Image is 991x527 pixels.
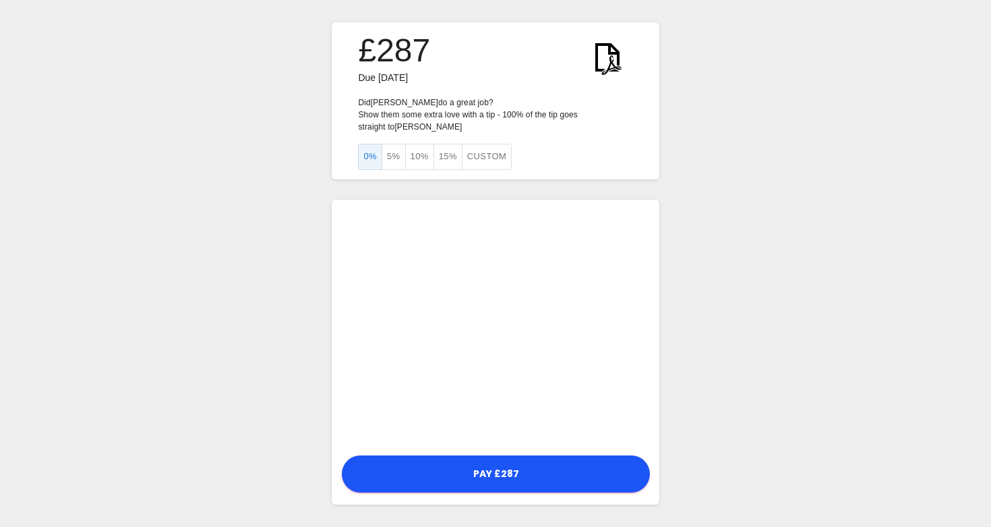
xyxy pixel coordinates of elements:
[338,206,652,447] iframe: Secure payment input frame
[358,144,382,170] button: 0%
[462,144,512,170] button: Custom
[342,455,650,493] button: Pay £287
[358,72,408,83] span: Due [DATE]
[582,32,633,83] img: KWtEnYElUAjQEnRfPUW9W5ea6t5aBiGYRiGYRiGYRg1o9H4B2ScLFicwGxqAAAAAElFTkSuQmCC
[405,144,434,170] button: 10%
[358,32,430,70] h3: £287
[433,144,462,170] button: 15%
[382,144,406,170] button: 5%
[358,96,632,133] p: Did [PERSON_NAME] do a great job? Show them some extra love with a tip - 100% of the tip goes str...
